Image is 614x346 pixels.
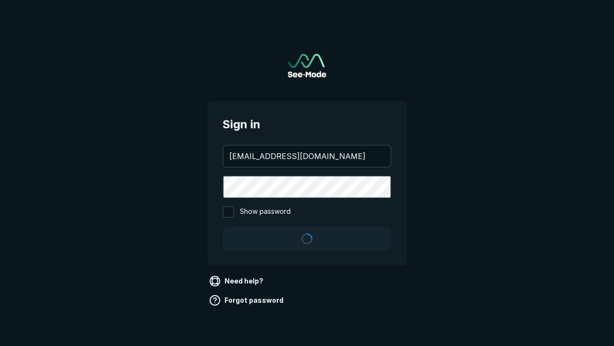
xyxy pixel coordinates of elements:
a: Go to sign in [288,54,326,77]
a: Need help? [207,273,267,289]
img: See-Mode Logo [288,54,326,77]
span: Show password [240,206,291,218]
span: Sign in [223,116,391,133]
a: Forgot password [207,293,287,308]
input: your@email.com [224,146,390,167]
